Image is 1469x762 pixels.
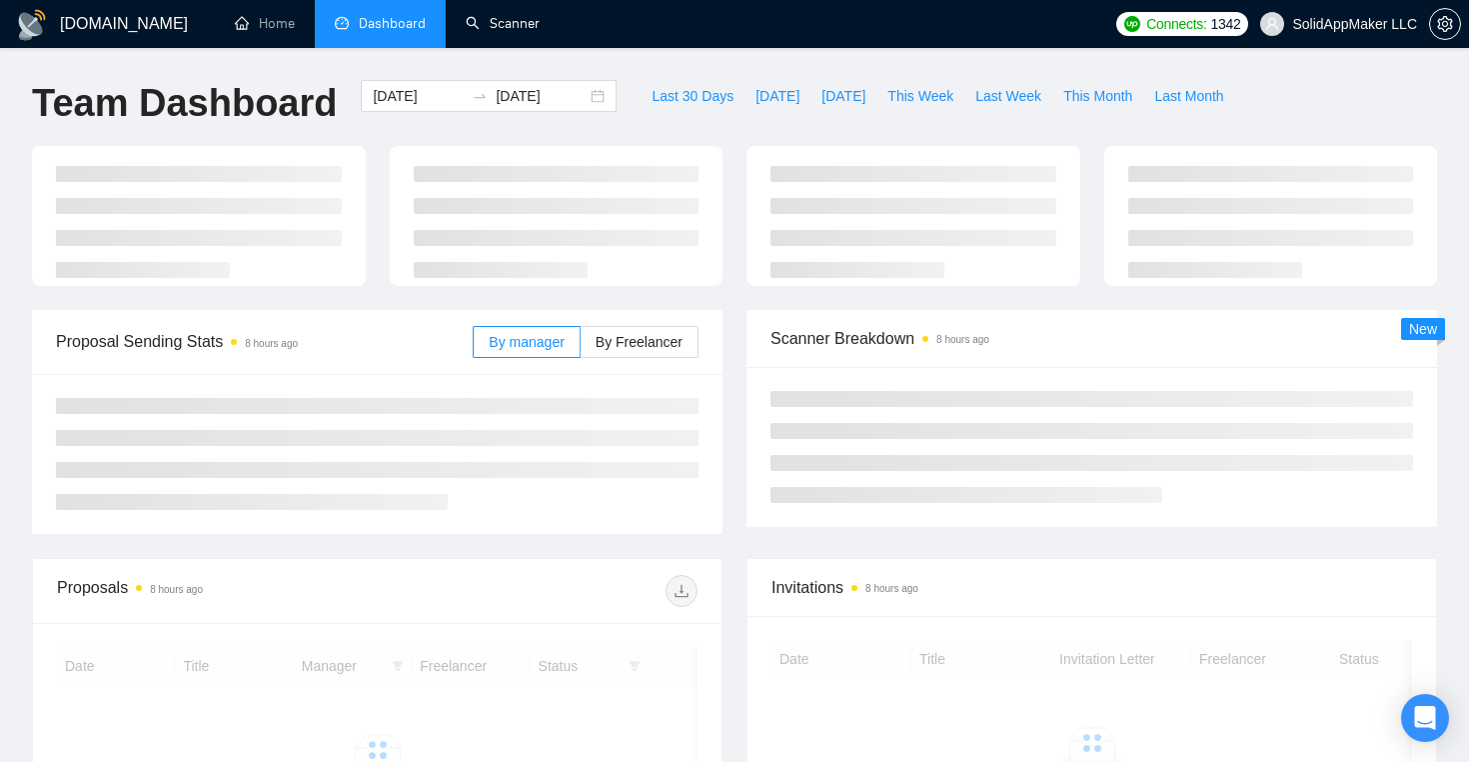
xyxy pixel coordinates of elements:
[876,80,964,112] button: This Week
[1211,13,1241,35] span: 1342
[1265,17,1279,31] span: user
[466,15,540,32] a: searchScanner
[57,575,378,607] div: Proposals
[1429,8,1461,40] button: setting
[1124,16,1140,32] img: upwork-logo.png
[771,575,1412,600] span: Invitations
[373,85,464,107] input: Start date
[335,16,349,30] span: dashboard
[245,338,298,349] time: 8 hours ago
[810,80,876,112] button: [DATE]
[56,329,473,354] span: Proposal Sending Stats
[1154,85,1223,107] span: Last Month
[865,583,918,594] time: 8 hours ago
[652,85,734,107] span: Last 30 Days
[755,85,799,107] span: [DATE]
[1063,85,1132,107] span: This Month
[1401,694,1449,742] div: Open Intercom Messenger
[472,88,488,104] span: to
[936,334,989,345] time: 8 hours ago
[1146,13,1206,35] span: Connects:
[496,85,587,107] input: End date
[1052,80,1143,112] button: This Month
[1429,16,1461,32] a: setting
[770,326,1413,351] span: Scanner Breakdown
[1430,16,1460,32] span: setting
[887,85,953,107] span: This Week
[964,80,1052,112] button: Last Week
[32,80,337,127] h1: Team Dashboard
[975,85,1041,107] span: Last Week
[359,15,426,32] span: Dashboard
[744,80,810,112] button: [DATE]
[596,334,683,350] span: By Freelancer
[489,334,564,350] span: By manager
[235,15,295,32] a: homeHome
[641,80,744,112] button: Last 30 Days
[472,88,488,104] span: swap-right
[16,9,48,41] img: logo
[1409,321,1437,337] span: New
[150,584,203,595] time: 8 hours ago
[1143,80,1234,112] button: Last Month
[821,85,865,107] span: [DATE]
